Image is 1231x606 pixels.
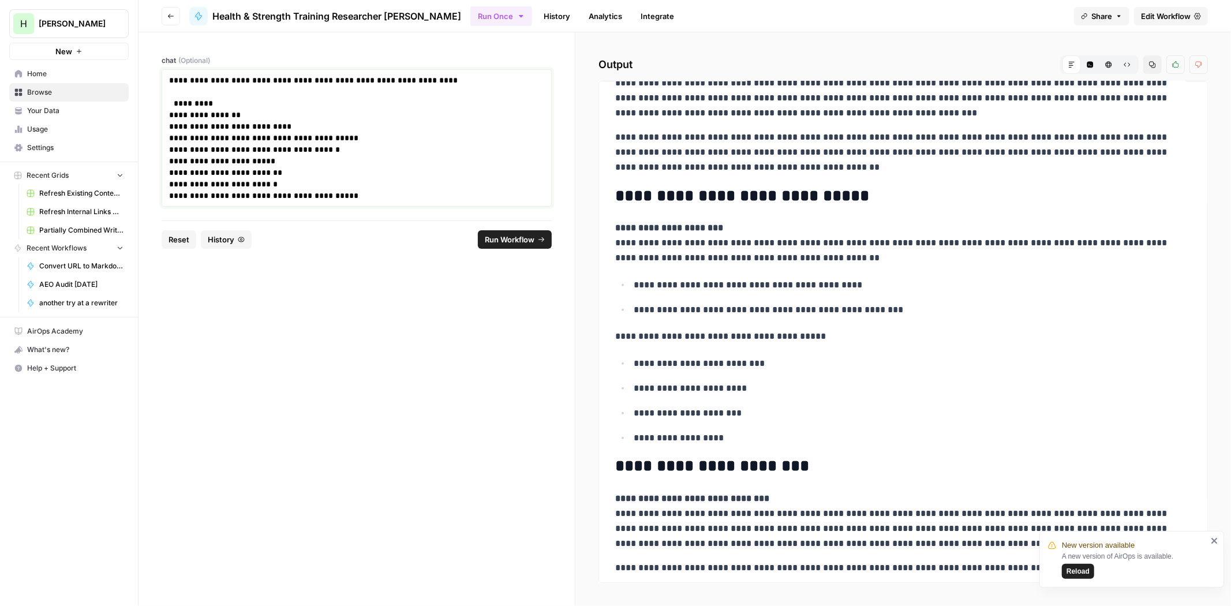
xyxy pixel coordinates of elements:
[55,46,72,57] span: New
[27,170,69,181] span: Recent Grids
[582,7,629,25] a: Analytics
[27,69,124,79] span: Home
[21,184,129,203] a: Refresh Existing Content [DATE]
[1134,7,1208,25] a: Edit Workflow
[598,55,1208,74] h2: Output
[470,6,532,26] button: Run Once
[178,55,210,66] span: (Optional)
[21,221,129,240] a: Partially Combined Writer Grid
[21,294,129,312] a: another try at a rewriter
[1067,566,1090,577] span: Reload
[39,18,108,29] span: [PERSON_NAME]
[162,55,552,66] label: chat
[39,225,124,235] span: Partially Combined Writer Grid
[208,234,234,245] span: History
[21,275,129,294] a: AEO Audit [DATE]
[212,9,461,23] span: Health & Strength Training Researcher [PERSON_NAME]
[9,341,129,359] button: What's new?
[201,230,252,249] button: History
[9,120,129,139] a: Usage
[27,326,124,336] span: AirOps Academy
[9,359,129,377] button: Help + Support
[39,188,124,199] span: Refresh Existing Content [DATE]
[1091,10,1112,22] span: Share
[1062,540,1135,551] span: New version available
[9,102,129,120] a: Your Data
[21,257,129,275] a: Convert URL to Markdown
[27,243,87,253] span: Recent Workflows
[39,207,124,217] span: Refresh Internal Links Grid (1)
[9,83,129,102] a: Browse
[189,7,461,25] a: Health & Strength Training Researcher [PERSON_NAME]
[1141,10,1191,22] span: Edit Workflow
[1062,551,1207,579] div: A new version of AirOps is available.
[20,17,27,31] span: H
[1062,564,1094,579] button: Reload
[21,203,129,221] a: Refresh Internal Links Grid (1)
[485,234,534,245] span: Run Workflow
[39,279,124,290] span: AEO Audit [DATE]
[27,363,124,373] span: Help + Support
[9,167,129,184] button: Recent Grids
[9,240,129,257] button: Recent Workflows
[1074,7,1129,25] button: Share
[478,230,552,249] button: Run Workflow
[27,87,124,98] span: Browse
[1211,536,1219,545] button: close
[9,43,129,60] button: New
[27,143,124,153] span: Settings
[634,7,681,25] a: Integrate
[9,9,129,38] button: Workspace: Hasbrook
[9,65,129,83] a: Home
[10,341,128,358] div: What's new?
[162,230,196,249] button: Reset
[39,298,124,308] span: another try at a rewriter
[27,124,124,134] span: Usage
[39,261,124,271] span: Convert URL to Markdown
[9,322,129,341] a: AirOps Academy
[169,234,189,245] span: Reset
[537,7,577,25] a: History
[27,106,124,116] span: Your Data
[9,139,129,157] a: Settings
